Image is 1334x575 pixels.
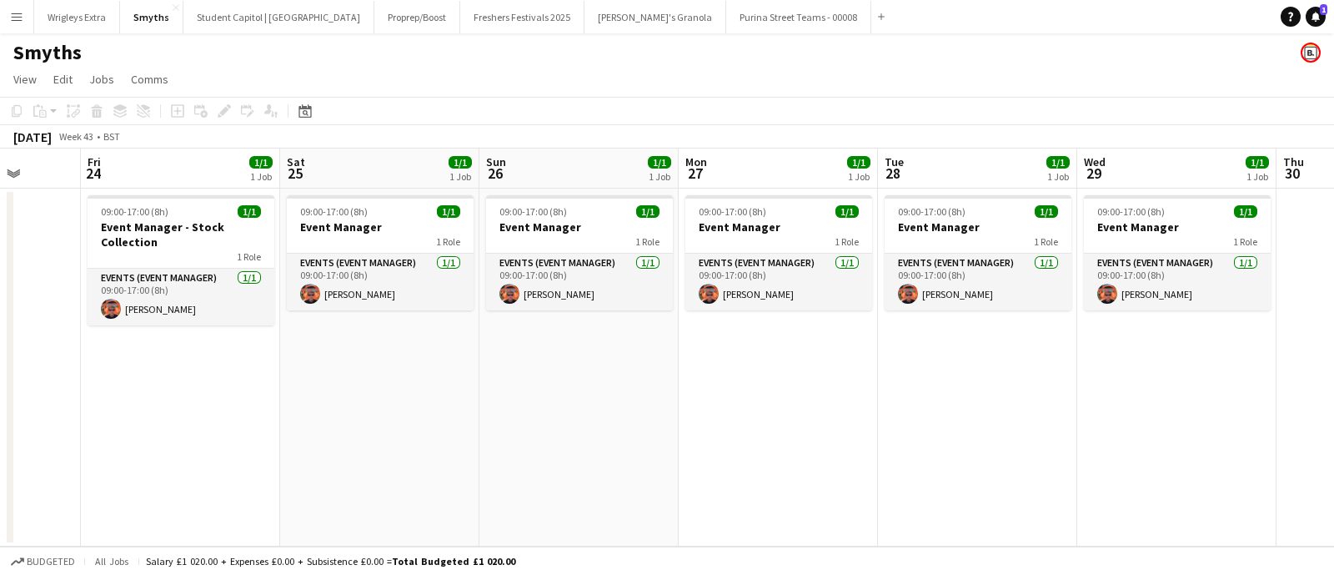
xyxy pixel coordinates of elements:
[183,1,374,33] button: Student Capitol | [GEOGRAPHIC_DATA]
[7,68,43,90] a: View
[120,1,183,33] button: Smyths
[27,556,75,567] span: Budgeted
[89,72,114,87] span: Jobs
[103,130,120,143] div: BST
[392,555,515,567] span: Total Budgeted £1 020.00
[1306,7,1326,27] a: 1
[374,1,460,33] button: Proprep/Boost
[1320,4,1327,15] span: 1
[55,130,97,143] span: Week 43
[726,1,871,33] button: Purina Street Teams - 00008
[92,555,132,567] span: All jobs
[13,40,82,65] h1: Smyths
[460,1,584,33] button: Freshers Festivals 2025
[13,129,52,145] div: [DATE]
[584,1,726,33] button: [PERSON_NAME]'s Granola
[13,72,37,87] span: View
[1301,43,1321,63] app-user-avatar: Bounce Activations Ltd
[47,68,79,90] a: Edit
[124,68,175,90] a: Comms
[34,1,120,33] button: Wrigleys Extra
[131,72,168,87] span: Comms
[83,68,121,90] a: Jobs
[8,552,78,571] button: Budgeted
[53,72,73,87] span: Edit
[146,555,515,567] div: Salary £1 020.00 + Expenses £0.00 + Subsistence £0.00 =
